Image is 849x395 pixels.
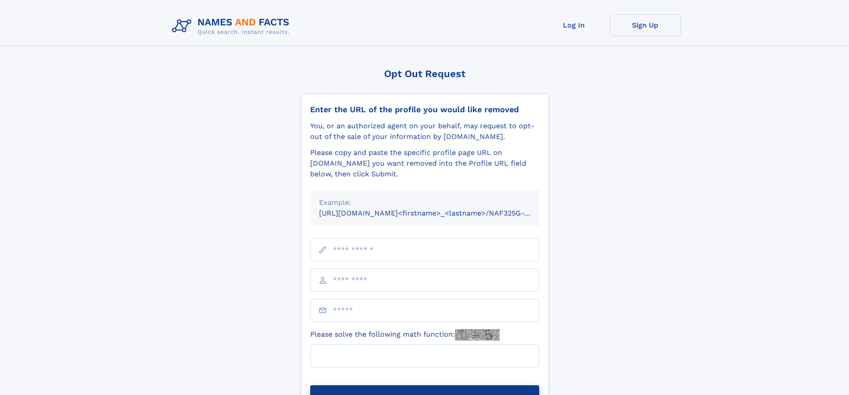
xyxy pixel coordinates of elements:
[310,329,500,341] label: Please solve the following math function:
[319,197,530,208] div: Example:
[168,14,297,38] img: Logo Names and Facts
[310,121,539,142] div: You, or an authorized agent on your behalf, may request to opt-out of the sale of your informatio...
[310,147,539,179] div: Please copy and paste the specific profile page URL on [DOMAIN_NAME] you want removed into the Pr...
[319,209,556,217] small: [URL][DOMAIN_NAME]<firstname>_<lastname>/NAF325G-xxxxxxxx
[610,14,681,36] a: Sign Up
[538,14,610,36] a: Log In
[310,105,539,114] div: Enter the URL of the profile you would like removed
[301,68,549,79] div: Opt Out Request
